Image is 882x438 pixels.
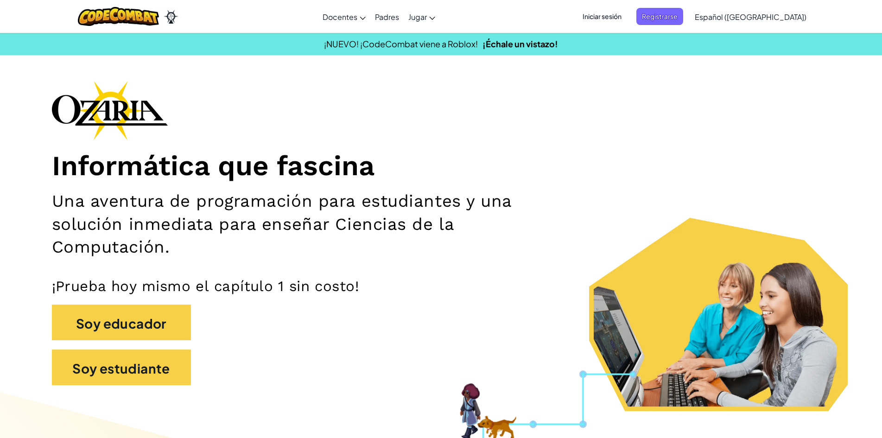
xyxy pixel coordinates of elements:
[72,360,170,376] font: Soy estudiante
[52,349,191,385] button: Soy estudiante
[408,12,427,22] font: Jugar
[482,38,558,49] a: ¡Échale un vistazo!
[78,7,159,26] img: Logotipo de CodeCombat
[577,8,627,25] button: Iniciar sesión
[583,12,622,20] font: Iniciar sesión
[323,12,357,22] font: Docentes
[642,12,678,20] font: Registrarse
[318,4,370,29] a: Docentes
[695,12,806,22] font: Español ([GEOGRAPHIC_DATA])
[164,10,178,24] img: Ozaria
[375,12,399,22] font: Padres
[370,4,404,29] a: Padres
[324,38,478,49] font: ¡NUEVO! ¡CodeCombat viene a Roblox!
[636,8,683,25] button: Registrarse
[52,81,168,140] img: Logotipo de la marca Ozaria
[404,4,440,29] a: Jugar
[52,191,512,257] font: Una aventura de programación para estudiantes y una solución inmediata para enseñar Ciencias de l...
[52,149,374,182] font: Informática que fascina
[52,278,359,295] font: ¡Prueba hoy mismo el capítulo 1 sin costo!
[52,305,191,340] button: Soy educador
[690,4,811,29] a: Español ([GEOGRAPHIC_DATA])
[76,315,166,331] font: Soy educador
